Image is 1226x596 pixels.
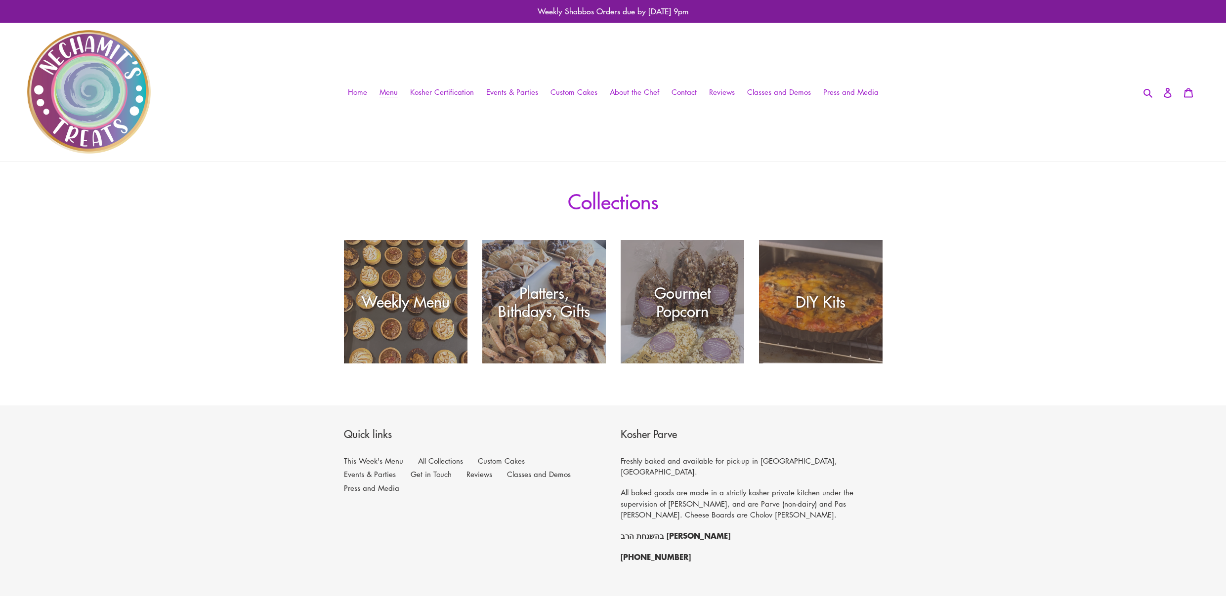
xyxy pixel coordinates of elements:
a: DIY Kits [759,240,883,363]
a: Menu [375,85,403,99]
span: Kosher Certification [410,87,474,97]
p: Kosher Parve [621,428,883,443]
div: Platters, Bithdays, Gifts [482,283,606,320]
span: About the Chef [610,87,659,97]
a: Press and Media [818,85,884,99]
div: Gourmet Popcorn [621,283,744,320]
a: Custom Cakes [546,85,602,99]
span: Custom Cakes [550,87,597,97]
strong: בהשגחת הרב [PERSON_NAME] [621,529,730,541]
a: Reviews [466,469,492,479]
a: Contact [667,85,702,99]
a: Press and Media [344,483,399,493]
span: Home [348,87,367,97]
p: Freshly baked and available for pick-up in [GEOGRAPHIC_DATA],[GEOGRAPHIC_DATA]. [621,455,883,477]
span: Events & Parties [486,87,538,97]
a: Weekly Menu [344,240,467,363]
h1: Collections [344,189,883,213]
span: Press and Media [823,87,879,97]
a: Platters, Bithdays, Gifts [482,240,606,363]
a: Reviews [704,85,740,99]
a: Get in Touch [411,469,452,479]
p: Quick links [344,428,606,443]
a: Kosher Certification [405,85,479,99]
a: Custom Cakes [478,456,525,466]
p: All baked goods are made in a strictly kosher private kitchen under the supervision of [PERSON_NA... [621,487,883,520]
strong: [PHONE_NUMBER] [621,551,691,562]
a: Classes and Demos [742,85,816,99]
a: This Week's Menu [344,456,403,466]
a: Classes and Demos [507,469,571,479]
a: About the Chef [605,85,664,99]
span: Contact [672,87,697,97]
span: Reviews [709,87,735,97]
div: Weekly Menu [344,293,467,311]
img: Nechamit&#39;s Treats [27,30,151,154]
a: All Collections [418,456,463,466]
span: Classes and Demos [747,87,811,97]
a: Events & Parties [344,469,396,479]
a: Gourmet Popcorn [621,240,744,363]
span: Menu [380,87,398,97]
a: Home [343,85,372,99]
a: Events & Parties [481,85,543,99]
div: DIY Kits [759,293,883,311]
